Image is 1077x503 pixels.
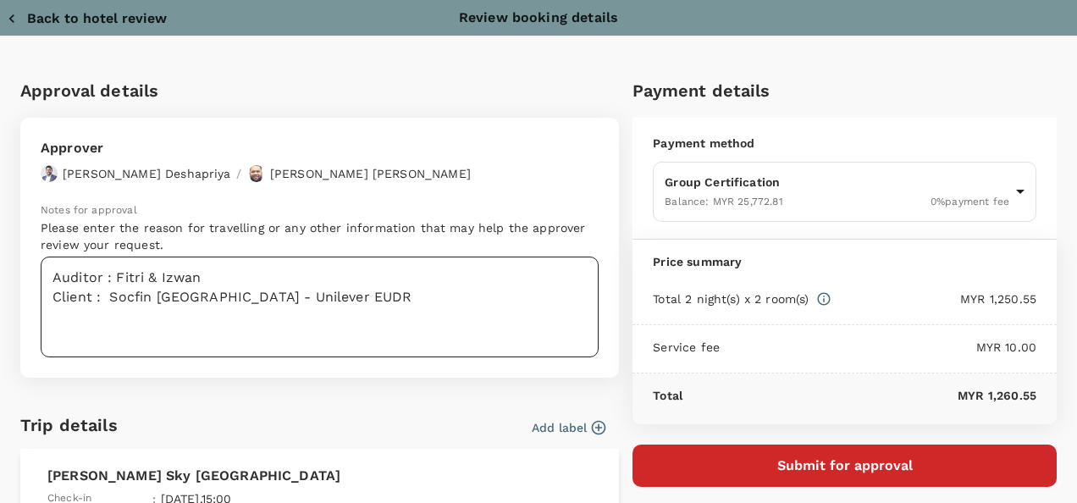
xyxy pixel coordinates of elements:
[682,387,1036,404] p: MYR 1,260.55
[270,165,471,182] p: [PERSON_NAME] [PERSON_NAME]
[665,174,1009,191] p: Group Certification
[236,165,241,182] p: /
[665,196,782,207] span: Balance : MYR 25,772.81
[248,165,265,182] img: avatar-67b4218f54620.jpeg
[20,77,619,104] h6: Approval details
[653,162,1036,222] div: Group CertificationBalance: MYR 25,772.810%payment fee
[632,445,1057,487] button: Submit for approval
[653,135,1036,152] p: Payment method
[532,419,605,436] button: Add label
[720,339,1036,356] p: MYR 10.00
[653,290,809,307] p: Total 2 night(s) x 2 room(s)
[41,165,58,182] img: avatar-67a5bcb800f47.png
[831,290,1036,307] p: MYR 1,250.55
[7,10,167,27] button: Back to hotel review
[20,412,118,439] h6: Trip details
[41,202,599,219] p: Notes for approval
[41,219,599,253] p: Please enter the reason for travelling or any other information that may help the approver review...
[653,253,1036,270] p: Price summary
[632,77,1057,104] h6: Payment details
[41,138,471,158] p: Approver
[653,339,720,356] p: Service fee
[653,387,682,404] p: Total
[63,165,231,182] p: [PERSON_NAME] Deshapriya
[931,196,1009,207] span: 0 % payment fee
[47,466,592,486] p: [PERSON_NAME] Sky [GEOGRAPHIC_DATA]
[459,8,618,28] p: Review booking details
